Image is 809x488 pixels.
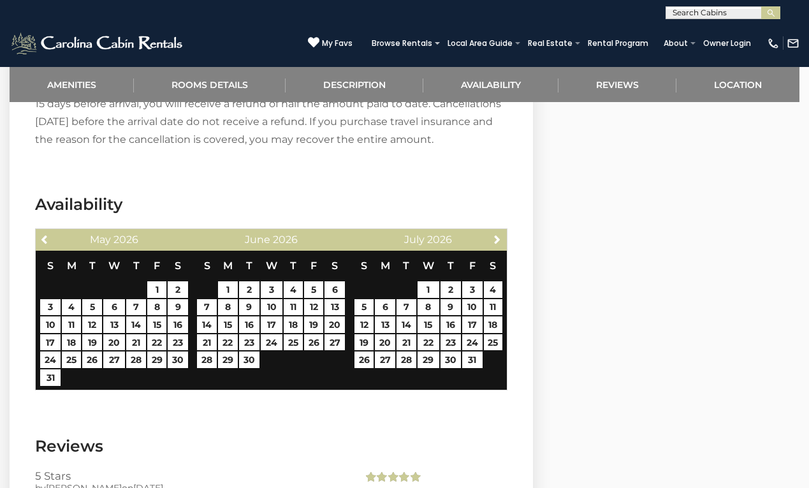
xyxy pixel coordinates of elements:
span: Sunday [204,260,210,272]
a: 25 [484,334,502,351]
a: 12 [304,299,324,316]
a: 27 [103,351,125,368]
a: 14 [397,316,416,333]
a: Location [676,67,799,102]
a: 6 [375,299,395,316]
span: Tuesday [246,260,252,272]
a: 7 [126,299,145,316]
a: 28 [197,351,217,368]
a: 26 [354,351,374,368]
a: 2 [168,281,188,298]
a: 20 [103,334,125,351]
span: Thursday [448,260,454,272]
a: 22 [147,334,166,351]
a: 14 [126,316,145,333]
a: 10 [40,316,61,333]
a: 1 [147,281,166,298]
a: 13 [375,316,395,333]
a: 15 [218,316,238,333]
a: 5 [304,281,324,298]
span: Thursday [133,260,140,272]
a: 8 [218,299,238,316]
a: 19 [354,334,374,351]
a: 16 [239,316,259,333]
a: Previous [37,231,53,247]
a: My Favs [308,36,353,50]
a: 30 [168,351,188,368]
a: 30 [239,351,259,368]
a: 21 [197,334,217,351]
a: 29 [418,351,439,368]
img: White-1-2.png [10,31,186,56]
a: 12 [82,316,101,333]
a: 2 [239,281,259,298]
a: 28 [397,351,416,368]
span: Saturday [332,260,338,272]
a: 29 [218,351,238,368]
a: 16 [441,316,461,333]
a: 31 [40,369,61,386]
a: 23 [441,334,461,351]
a: Real Estate [521,34,579,52]
a: 4 [484,281,502,298]
img: mail-regular-white.png [787,37,799,50]
a: 24 [462,334,483,351]
a: 15 [147,316,166,333]
span: Saturday [175,260,181,272]
span: Tuesday [89,260,96,272]
h3: Availability [35,193,507,216]
span: 2026 [427,233,452,246]
a: 8 [418,299,439,316]
a: 10 [261,299,283,316]
a: Rooms Details [134,67,286,102]
a: 9 [168,299,188,316]
span: June [245,233,270,246]
a: 6 [324,281,345,298]
a: 22 [218,334,238,351]
span: Monday [223,260,233,272]
a: 11 [484,299,502,316]
a: 27 [375,351,395,368]
a: 9 [441,299,461,316]
a: Description [286,67,423,102]
a: 1 [418,281,439,298]
span: Tuesday [403,260,409,272]
a: 5 [354,299,374,316]
a: 11 [62,316,81,333]
a: 15 [418,316,439,333]
a: 19 [82,334,101,351]
a: 13 [324,299,345,316]
span: Wednesday [423,260,434,272]
a: Next [490,231,506,247]
a: 23 [168,334,188,351]
span: Saturday [490,260,496,272]
span: Monday [381,260,390,272]
a: 17 [462,316,483,333]
span: 2026 [113,233,138,246]
a: 23 [239,334,259,351]
a: 4 [62,299,81,316]
span: Sunday [47,260,54,272]
span: Sunday [361,260,367,272]
a: 21 [397,334,416,351]
a: Local Area Guide [441,34,519,52]
a: 13 [103,316,125,333]
img: phone-regular-white.png [767,37,780,50]
a: 18 [62,334,81,351]
a: 11 [284,299,302,316]
a: Rental Program [581,34,655,52]
a: Availability [423,67,558,102]
a: 19 [304,316,324,333]
h3: Reviews [35,435,507,457]
a: Browse Rentals [365,34,439,52]
a: 2 [441,281,461,298]
a: 6 [103,299,125,316]
a: Owner Login [697,34,757,52]
a: 21 [126,334,145,351]
a: 16 [168,316,188,333]
a: 1 [218,281,238,298]
span: 2026 [273,233,298,246]
a: 25 [62,351,81,368]
a: 8 [147,299,166,316]
a: 27 [324,334,345,351]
